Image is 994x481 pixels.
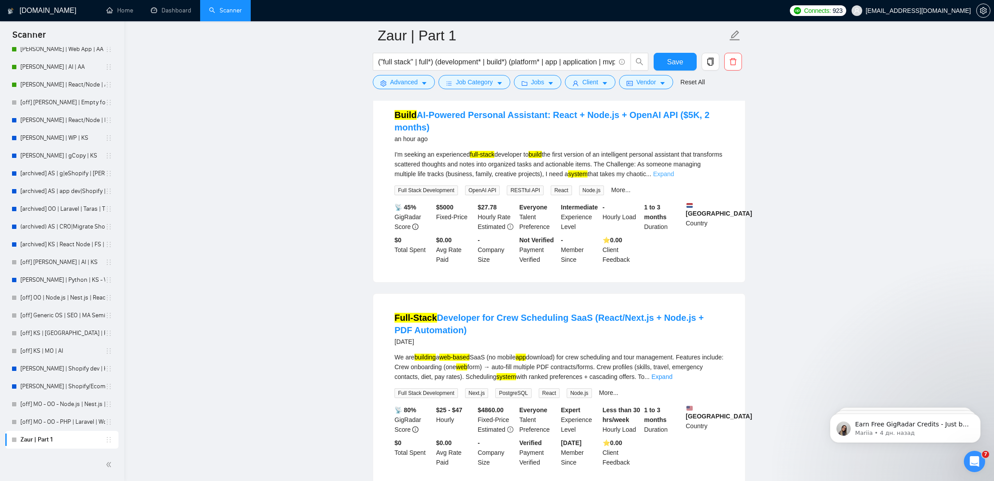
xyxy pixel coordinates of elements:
[20,58,105,76] a: [PERSON_NAME] | AI | AA
[393,235,434,264] div: Total Spent
[105,294,112,301] span: holder
[548,80,554,87] span: caret-down
[105,436,112,443] span: holder
[561,204,598,211] b: Intermediate
[20,76,105,94] a: [PERSON_NAME] | React/Node | AA
[686,405,752,420] b: [GEOGRAPHIC_DATA]
[561,406,580,414] b: Expert
[394,237,402,244] b: $ 0
[599,389,619,396] a: More...
[105,241,112,248] span: holder
[5,360,118,378] li: Andrew | Shopify dev | KS + maintenance & support
[636,77,656,87] span: Vendor
[804,6,831,16] span: Connects:
[507,426,513,433] span: exclamation-circle
[20,111,105,129] a: [PERSON_NAME] | React/Node | KS - WIP
[964,451,985,472] iframe: Intercom live chat
[456,77,493,87] span: Job Category
[20,253,105,271] a: [off] [PERSON_NAME] | AI | KS
[478,223,505,230] span: Estimated
[631,58,648,66] span: search
[567,388,592,398] span: Node.js
[559,202,601,232] div: Experience Level
[436,204,454,211] b: $ 5000
[854,8,860,14] span: user
[378,24,727,47] input: Scanner name...
[601,235,643,264] div: Client Feedback
[5,218,118,236] li: (archived) AS | CRO|Migrate Shopify | Moroz
[976,4,990,18] button: setting
[394,150,724,179] div: I'm seeking an experienced developer to the first version of an intelligent personal assistant th...
[5,378,118,395] li: Andrew | Shopify/Ecom | KS - lower requirements
[5,253,118,271] li: [off] Harry | AI | KS
[977,7,990,14] span: setting
[644,204,667,221] b: 1 to 3 months
[465,388,489,398] span: Next.js
[519,439,542,446] b: Verified
[446,80,452,87] span: bars
[5,289,118,307] li: [off] OO | Node.js | Nest.js | React.js | Next.js | PHP | Laravel | WordPress | UI/UX | MO
[603,204,605,211] b: -
[20,342,105,360] a: [off] KS | MO | AI
[5,395,118,413] li: [off] MO - OO - Node.js | Nest.js | React.js | Next.js
[436,237,452,244] b: $0.00
[20,94,105,111] a: [off] [PERSON_NAME] | Empty for future | AA
[378,56,615,67] input: Search Freelance Jobs...
[151,7,191,14] a: dashboardDashboard
[702,53,719,71] button: copy
[380,80,387,87] span: setting
[20,40,105,58] a: [PERSON_NAME] | Web App | AA
[519,204,547,211] b: Everyone
[434,405,476,434] div: Hourly
[5,94,118,111] li: [off] Michael | Empty for future | AA
[20,307,105,324] a: [off] Generic OS | SEO | MA Semi-Strict, High Budget
[5,431,118,449] li: Zaur | Part 1
[105,205,112,213] span: holder
[654,53,697,71] button: Save
[603,406,640,423] b: Less than 30 hrs/week
[105,383,112,390] span: holder
[470,151,494,158] mark: full-stack
[439,354,470,361] mark: web-based
[561,439,581,446] b: [DATE]
[106,460,114,469] span: double-left
[393,405,434,434] div: GigRadar Score
[436,439,452,446] b: $0.00
[514,75,562,89] button: folderJobscaret-down
[105,347,112,355] span: holder
[601,405,643,434] div: Hourly Load
[559,405,601,434] div: Experience Level
[519,237,554,244] b: Not Verified
[579,185,604,195] span: Node.js
[414,354,436,361] mark: building
[559,438,601,467] div: Member Since
[105,259,112,266] span: holder
[627,80,633,87] span: idcard
[495,388,531,398] span: PostgreSQL
[5,271,118,289] li: Harry | Python | KS - WIP
[531,77,544,87] span: Jobs
[5,413,118,431] li: [off] MO - OO - PHP | Laravel | WordPress |
[393,438,434,467] div: Total Spent
[601,202,643,232] div: Hourly Load
[394,134,724,144] div: an hour ago
[603,237,622,244] b: ⭐️ 0.00
[209,7,242,14] a: searchScanner
[5,342,118,360] li: [off] KS | MO | AI
[517,235,559,264] div: Payment Verified
[5,40,118,58] li: Michael | Web App | AA
[476,438,518,467] div: Company Size
[20,200,105,218] a: [archived] OO | Laravel | Taras | Top filters
[105,188,112,195] span: holder
[619,59,625,65] span: info-circle
[5,147,118,165] li: Alex | gCopy | KS
[686,202,752,217] b: [GEOGRAPHIC_DATA]
[644,373,650,380] span: ...
[702,58,719,66] span: copy
[105,170,112,177] span: holder
[394,313,437,323] mark: Full-Stack
[602,80,608,87] span: caret-down
[434,438,476,467] div: Avg Rate Paid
